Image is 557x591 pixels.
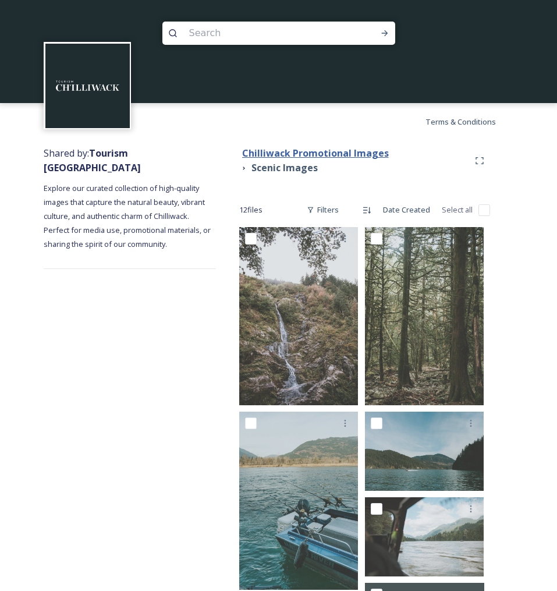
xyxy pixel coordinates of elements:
span: Shared by: [44,147,141,174]
img: Great River Fishing Adventures (191).jpg [239,412,358,590]
strong: Scenic Images [251,161,318,174]
strong: Tourism [GEOGRAPHIC_DATA] [44,147,141,174]
div: Filters [301,199,345,221]
span: Explore our curated collection of high-quality images that capture the natural beauty, vibrant cu... [44,183,212,249]
img: OMNISEND%20Email%20Square%20Images%20.png [45,44,130,128]
span: 12 file s [239,204,262,215]
span: Terms & Conditions [425,116,496,127]
img: great_river_fishing_tchwk--9872.jpg [365,497,484,576]
img: fvt-namaste-hiking-lr-2.jpg [365,227,484,405]
a: Terms & Conditions [425,115,513,129]
img: fvt-namaste-hiking-lr-7.jpg [239,227,358,405]
span: Select all [442,204,473,215]
img: Great River Fishing Adventures (204).jpg [365,412,484,491]
input: Search [183,20,343,46]
strong: Chilliwack Promotional Images [242,147,389,160]
div: Date Created [377,199,436,221]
